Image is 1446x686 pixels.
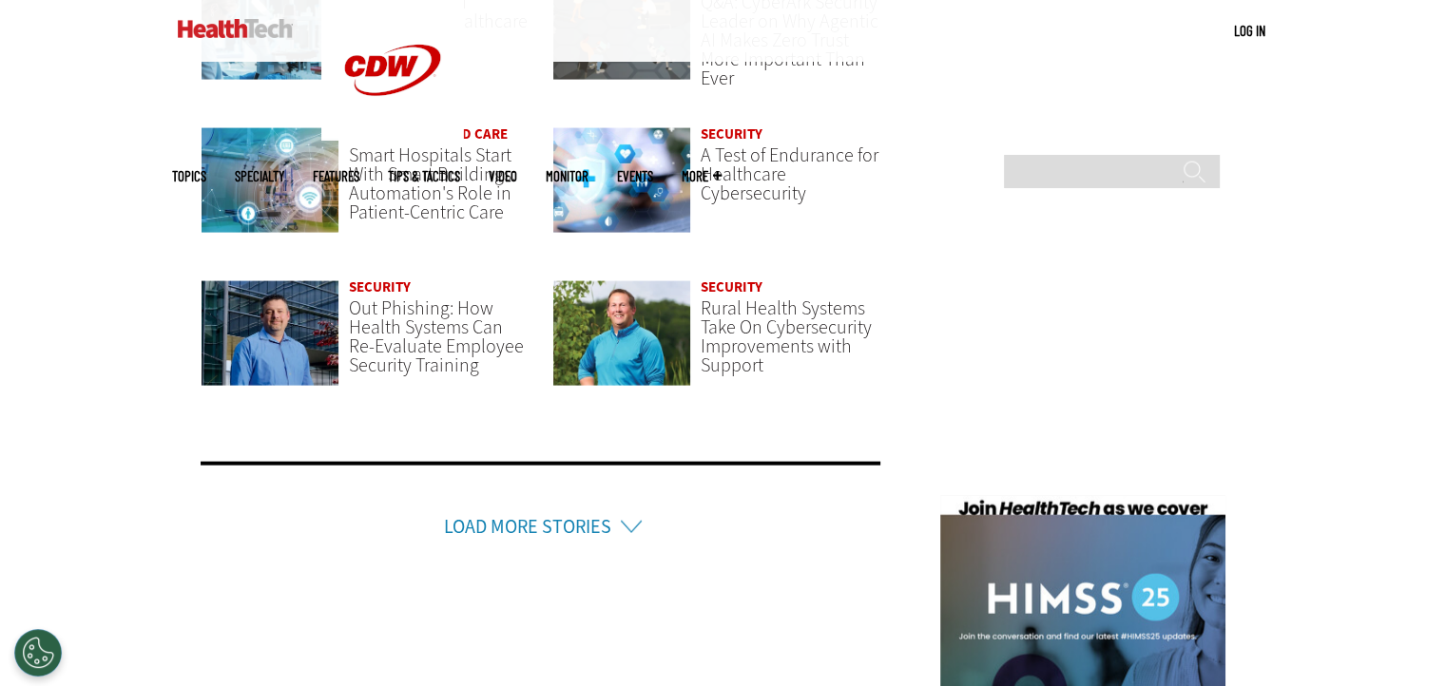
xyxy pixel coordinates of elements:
a: Security [701,277,762,296]
img: Jim Roeder [552,280,692,387]
img: Scott Currie [201,280,340,387]
div: Cookies Settings [14,629,62,676]
a: MonITor [546,169,588,183]
a: Video [489,169,517,183]
span: Specialty [235,169,284,183]
button: Open Preferences [14,629,62,676]
a: Log in [1234,22,1265,39]
a: CDW [321,125,464,145]
img: Home [178,19,293,38]
a: Events [617,169,653,183]
a: Jim Roeder [552,280,692,405]
a: Security [349,277,411,296]
span: More [682,169,722,183]
div: User menu [1234,21,1265,41]
a: Out Phishing: How Health Systems Can Re-Evaluate Employee Security Training [349,295,524,378]
a: Rural Health Systems Take On Cybersecurity Improvements with Support [701,295,872,378]
a: Features [313,169,359,183]
a: Tips & Tactics [388,169,460,183]
span: Topics [172,169,206,183]
a: Scott Currie [201,280,340,405]
a: Load More Stories [444,514,611,540]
